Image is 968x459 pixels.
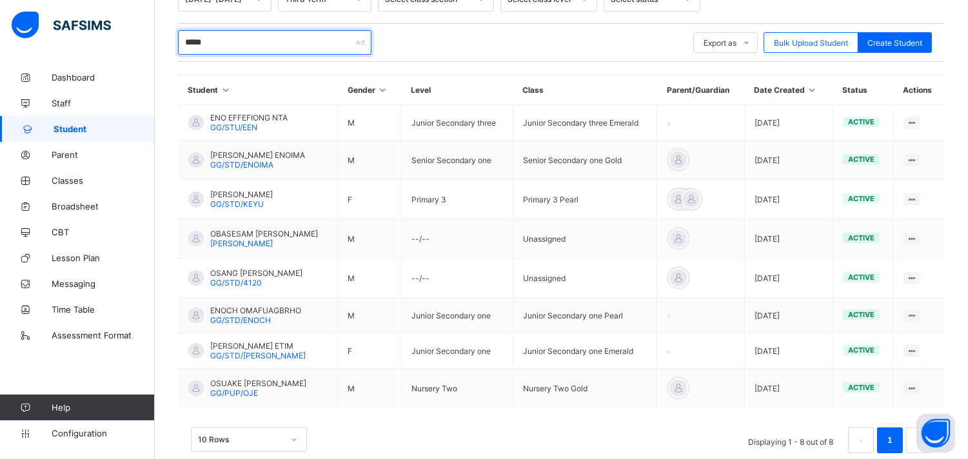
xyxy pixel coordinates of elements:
[210,122,257,132] span: GG/STU/EEN
[884,432,896,449] a: 1
[338,219,402,259] td: M
[52,428,154,438] span: Configuration
[12,12,111,39] img: safsims
[210,160,273,170] span: GG/STD/ENOIMA
[906,427,932,453] li: 下一页
[916,414,955,453] button: Open asap
[513,75,657,105] th: Class
[848,346,874,355] span: active
[210,315,271,325] span: GG/STD/ENOCH
[744,219,833,259] td: [DATE]
[848,427,874,453] li: 上一页
[744,141,833,180] td: [DATE]
[402,369,513,408] td: Nursery Two
[848,427,874,453] button: prev page
[52,330,155,340] span: Assessment Format
[377,85,388,95] i: Sort in Ascending Order
[513,333,657,369] td: Junior Secondary one Emerald
[848,310,874,319] span: active
[848,233,874,242] span: active
[210,150,305,160] span: [PERSON_NAME] ENOIMA
[744,105,833,141] td: [DATE]
[338,259,402,298] td: M
[210,388,258,398] span: GG/PUP/OJE
[338,141,402,180] td: M
[52,402,154,413] span: Help
[744,333,833,369] td: [DATE]
[833,75,893,105] th: Status
[867,38,922,48] span: Create Student
[52,278,155,289] span: Messaging
[402,219,513,259] td: --/--
[210,378,306,388] span: OSUAKE [PERSON_NAME]
[402,259,513,298] td: --/--
[848,273,874,282] span: active
[210,306,301,315] span: ENOCH OMAFUAGBRHO
[52,150,155,160] span: Parent
[848,117,874,126] span: active
[513,219,657,259] td: Unassigned
[513,298,657,333] td: Junior Secondary one Pearl
[657,75,744,105] th: Parent/Guardian
[513,180,657,219] td: Primary 3 Pearl
[744,180,833,219] td: [DATE]
[210,113,288,122] span: ENO EFFEFIONG NTA
[402,105,513,141] td: Junior Secondary three
[848,194,874,203] span: active
[513,141,657,180] td: Senior Secondary one Gold
[210,229,318,239] span: OBASESAM [PERSON_NAME]
[513,105,657,141] td: Junior Secondary three Emerald
[402,141,513,180] td: Senior Secondary one
[402,180,513,219] td: Primary 3
[513,259,657,298] td: Unassigned
[198,435,283,445] div: 10 Rows
[848,155,874,164] span: active
[877,427,903,453] li: 1
[338,333,402,369] td: F
[807,85,818,95] i: Sort in Ascending Order
[210,190,273,199] span: [PERSON_NAME]
[338,180,402,219] td: F
[221,85,232,95] i: Sort in Ascending Order
[402,333,513,369] td: Junior Secondary one
[744,369,833,408] td: [DATE]
[52,227,155,237] span: CBT
[402,75,513,105] th: Level
[704,38,736,48] span: Export as
[52,304,155,315] span: Time Table
[738,427,843,453] li: Displaying 1 - 8 out of 8
[744,259,833,298] td: [DATE]
[52,253,155,263] span: Lesson Plan
[210,278,262,288] span: GG/STD/4120
[338,298,402,333] td: M
[52,72,155,83] span: Dashboard
[906,427,932,453] button: next page
[52,201,155,211] span: Broadsheet
[402,298,513,333] td: Junior Secondary one
[744,75,833,105] th: Date Created
[210,341,306,351] span: [PERSON_NAME] ETIM
[774,38,848,48] span: Bulk Upload Student
[338,105,402,141] td: M
[893,75,945,105] th: Actions
[52,175,155,186] span: Classes
[513,369,657,408] td: Nursery Two Gold
[210,239,273,248] span: [PERSON_NAME]
[210,351,306,360] span: GG/STD/[PERSON_NAME]
[210,199,264,209] span: GG/STD/KEYU
[848,383,874,392] span: active
[210,268,302,278] span: OSANG [PERSON_NAME]
[744,298,833,333] td: [DATE]
[338,75,402,105] th: Gender
[338,369,402,408] td: M
[52,98,155,108] span: Staff
[54,124,155,134] span: Student
[179,75,338,105] th: Student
